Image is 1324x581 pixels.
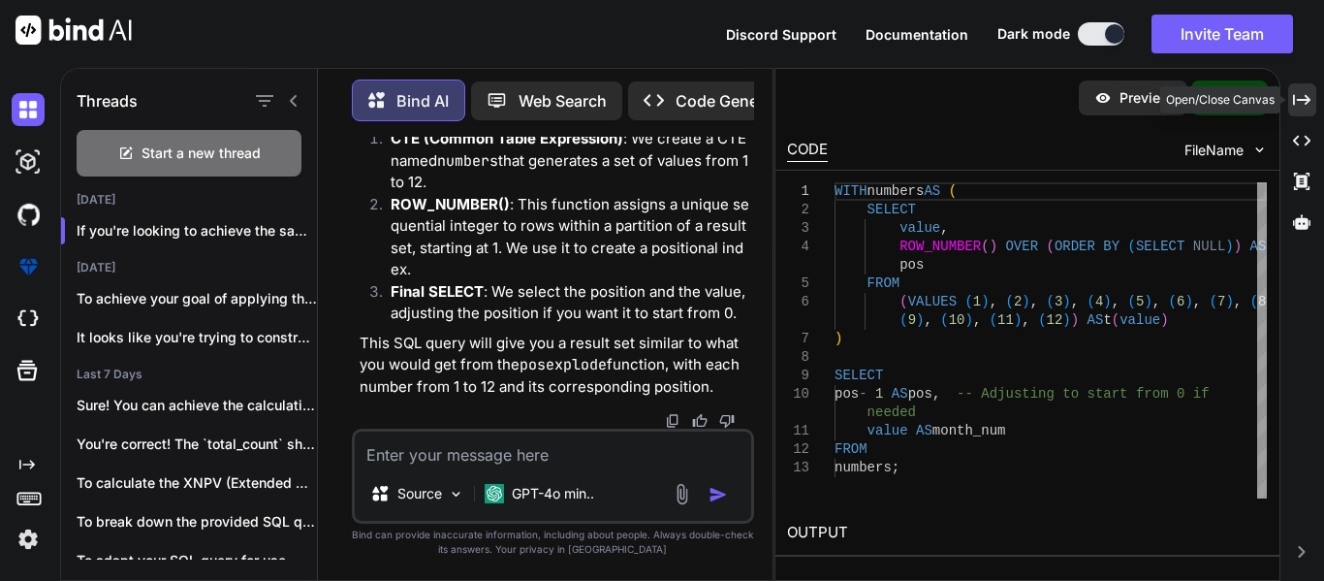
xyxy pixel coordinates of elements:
button: Discord Support [726,24,836,45]
span: , [990,294,997,309]
span: ( [949,183,957,199]
span: ( [981,239,989,254]
span: ( [964,294,972,309]
span: ROW_NUMBER [899,239,981,254]
img: darkChat [12,93,45,126]
span: ( [940,312,948,328]
span: t [1103,312,1111,328]
span: numbers [867,183,925,199]
strong: Final SELECT [391,282,484,301]
span: , [1071,294,1079,309]
img: Bind AI [16,16,132,45]
span: , [973,312,981,328]
span: ( [1169,294,1177,309]
span: needed [867,404,916,420]
span: ) [1062,312,1070,328]
h2: OUTPUT [775,510,1279,556]
span: AS [916,423,932,438]
div: 2 [787,201,809,219]
span: Documentation [866,26,968,43]
span: 1 [973,294,981,309]
div: 12 [787,440,809,459]
span: ( [1006,294,1014,309]
span: FROM [867,275,900,291]
span: ) [835,331,842,346]
span: 2 [1014,294,1022,309]
p: It looks like you're trying to construct... [77,328,317,347]
span: ( [1250,294,1258,309]
span: 7 [1217,294,1225,309]
div: 10 [787,385,809,403]
p: Code Generator [676,89,793,113]
span: ( [990,312,997,328]
span: ) [1071,312,1079,328]
span: SELECT [867,202,916,217]
span: ORDER [1055,239,1095,254]
li: : This function assigns a unique sequential integer to rows within a partition of a result set, s... [375,194,750,281]
strong: CTE (Common Table Expression) [391,129,623,147]
span: month_num [932,423,1006,438]
span: ) [1225,239,1233,254]
div: 8 [787,348,809,367]
p: Sure! You can achieve the calculation of... [77,396,317,415]
span: Dark mode [997,24,1070,44]
p: GPT-4o min.. [512,484,594,503]
img: GPT-4o mini [485,484,504,503]
span: VALUES [908,294,957,309]
span: ) [990,239,997,254]
span: ) [1160,312,1168,328]
span: pos [899,257,924,273]
span: ; [892,460,899,475]
img: darkAi-studio [12,145,45,178]
span: 1 [875,386,883,402]
span: value [867,423,908,438]
img: chevron down [1251,142,1268,158]
div: 13 [787,459,809,477]
span: SELECT [835,368,883,383]
span: ) [964,312,972,328]
span: , [924,312,931,328]
span: ( [1038,312,1046,328]
span: NULL [1193,239,1226,254]
div: 1 [787,182,809,201]
code: posexplode [520,355,607,374]
p: If you're looking to achieve the same re... [77,221,317,241]
span: ( [1046,239,1054,254]
span: ( [899,312,907,328]
img: cloudideIcon [12,303,45,336]
div: Open/Close Canvas [1160,86,1280,113]
h1: Threads [77,89,138,113]
li: : We create a CTE named that generates a set of values from 1 to 12. [375,128,750,194]
li: : We select the position and the value, adjusting the position if you want it to start from 0. [375,281,750,325]
p: Source [397,484,442,503]
span: ) [916,312,924,328]
span: , [1022,312,1029,328]
span: - [859,386,867,402]
span: , [1112,294,1119,309]
p: Bind can provide inaccurate information, including about people. Always double-check its answers.... [352,528,754,557]
img: settings [12,523,45,556]
h2: Last 7 Days [61,367,317,382]
span: 6 [1177,294,1184,309]
span: , [1234,294,1242,309]
div: 6 [787,293,809,311]
span: AS [1088,312,1104,328]
div: CODE [787,139,828,162]
div: 9 [787,367,809,385]
img: like [692,413,708,429]
div: 5 [787,274,809,293]
span: pos [835,386,859,402]
span: , [940,220,948,236]
p: To achieve your goal of applying the `xp... [77,289,317,308]
span: ) [1234,239,1242,254]
span: , [1193,294,1201,309]
img: Pick Models [448,486,464,502]
strong: ROW_NUMBER() [391,195,510,213]
span: , [932,386,940,402]
h2: [DATE] [61,192,317,208]
span: FROM [835,441,867,457]
span: ( [1088,294,1095,309]
span: Start a new thread [142,144,261,163]
span: ) [1225,294,1233,309]
span: ( [1047,294,1055,309]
